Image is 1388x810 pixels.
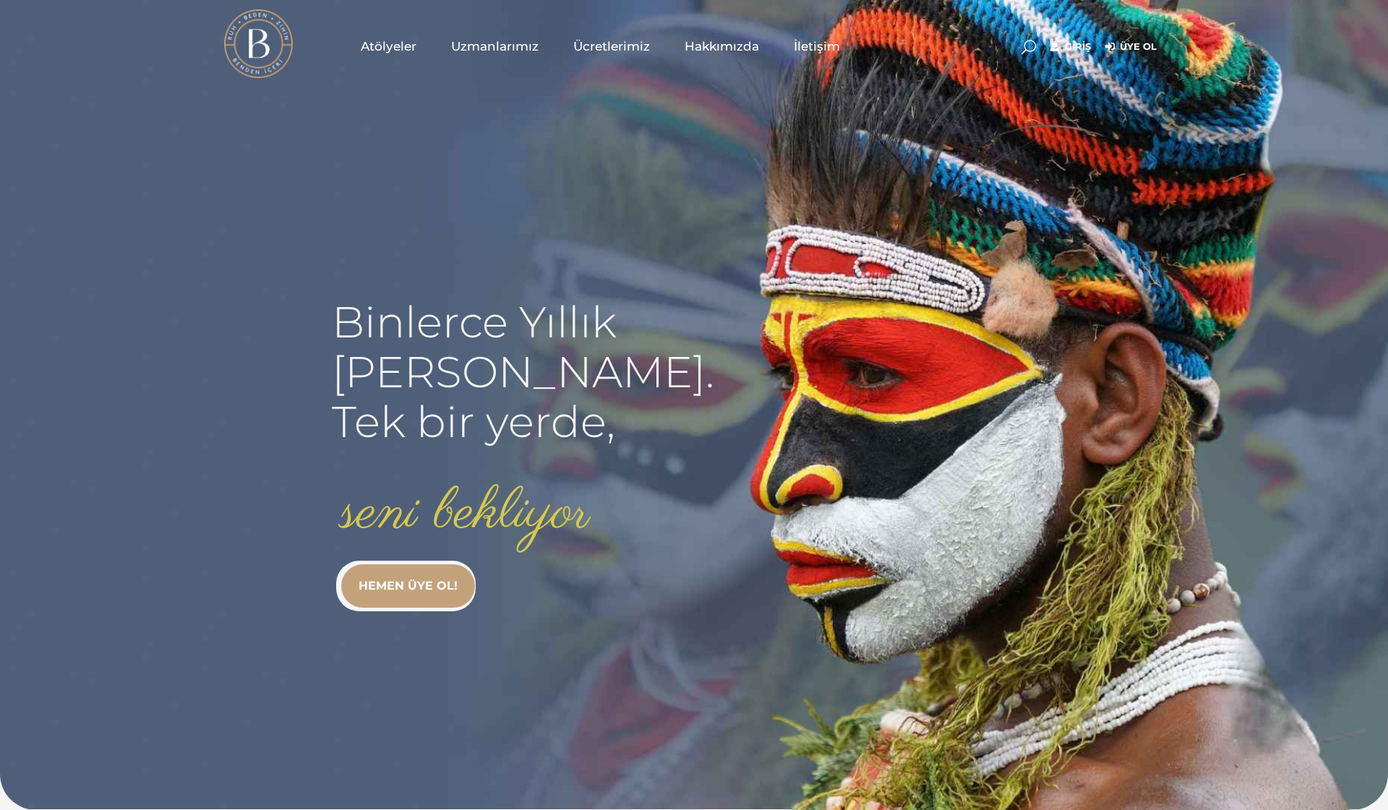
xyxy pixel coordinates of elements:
img: light logo [224,9,293,78]
span: Hakkımızda [685,38,759,55]
a: Giriş [1050,38,1091,56]
a: HEMEN ÜYE OL! [341,564,475,608]
span: İletişim [794,38,840,55]
rs-layer: Binlerce Yıllık [PERSON_NAME]. Tek bir yerde, [332,297,714,447]
a: Atölyeler [343,10,434,82]
a: Ücretlerimiz [556,10,667,82]
span: Ücretlerimiz [573,38,650,55]
span: Atölyeler [361,38,416,55]
span: Uzmanlarımız [451,38,539,55]
a: Üye Ol [1105,38,1157,56]
a: Uzmanlarımız [434,10,556,82]
a: İletişim [776,10,857,82]
a: Hakkımızda [667,10,776,82]
rs-layer: seni bekliyor [341,482,590,546]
